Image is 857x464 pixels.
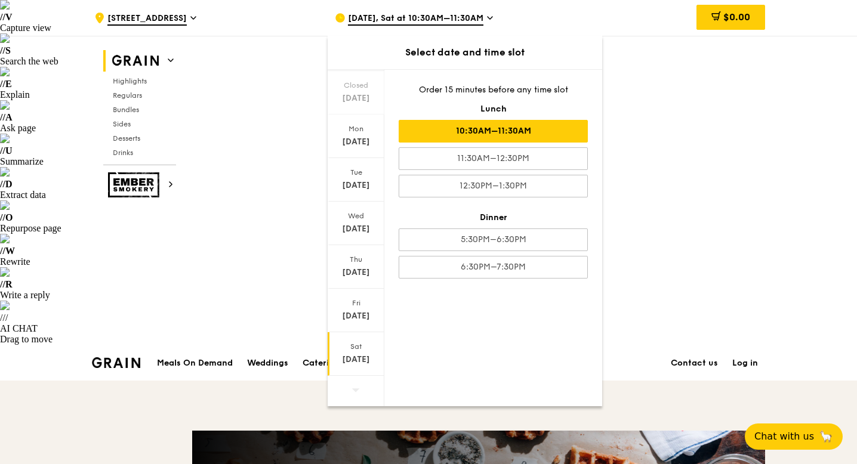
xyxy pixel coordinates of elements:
[329,354,383,366] div: [DATE]
[240,345,295,381] a: Weddings
[92,357,140,368] img: Grain
[157,357,233,369] h1: Meals On Demand
[725,345,765,381] a: Log in
[92,344,140,380] a: GrainGrain
[745,423,843,450] button: Chat with us🦙
[295,345,347,381] a: Catering
[247,345,288,381] div: Weddings
[754,429,814,444] span: Chat with us
[303,345,340,381] div: Catering
[664,345,725,381] a: Contact us
[329,342,383,351] div: Sat
[819,429,833,444] span: 🦙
